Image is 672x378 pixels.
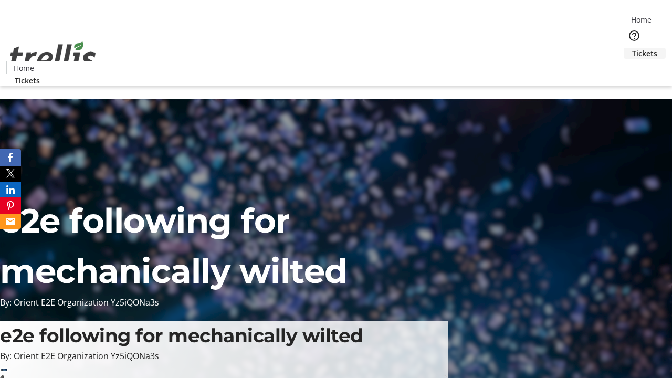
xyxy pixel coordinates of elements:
[624,14,658,25] a: Home
[6,75,48,86] a: Tickets
[624,25,645,46] button: Help
[624,59,645,80] button: Cart
[632,48,657,59] span: Tickets
[14,62,34,73] span: Home
[6,30,100,82] img: Orient E2E Organization Yz5iQONa3s's Logo
[631,14,652,25] span: Home
[15,75,40,86] span: Tickets
[624,48,666,59] a: Tickets
[7,62,40,73] a: Home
